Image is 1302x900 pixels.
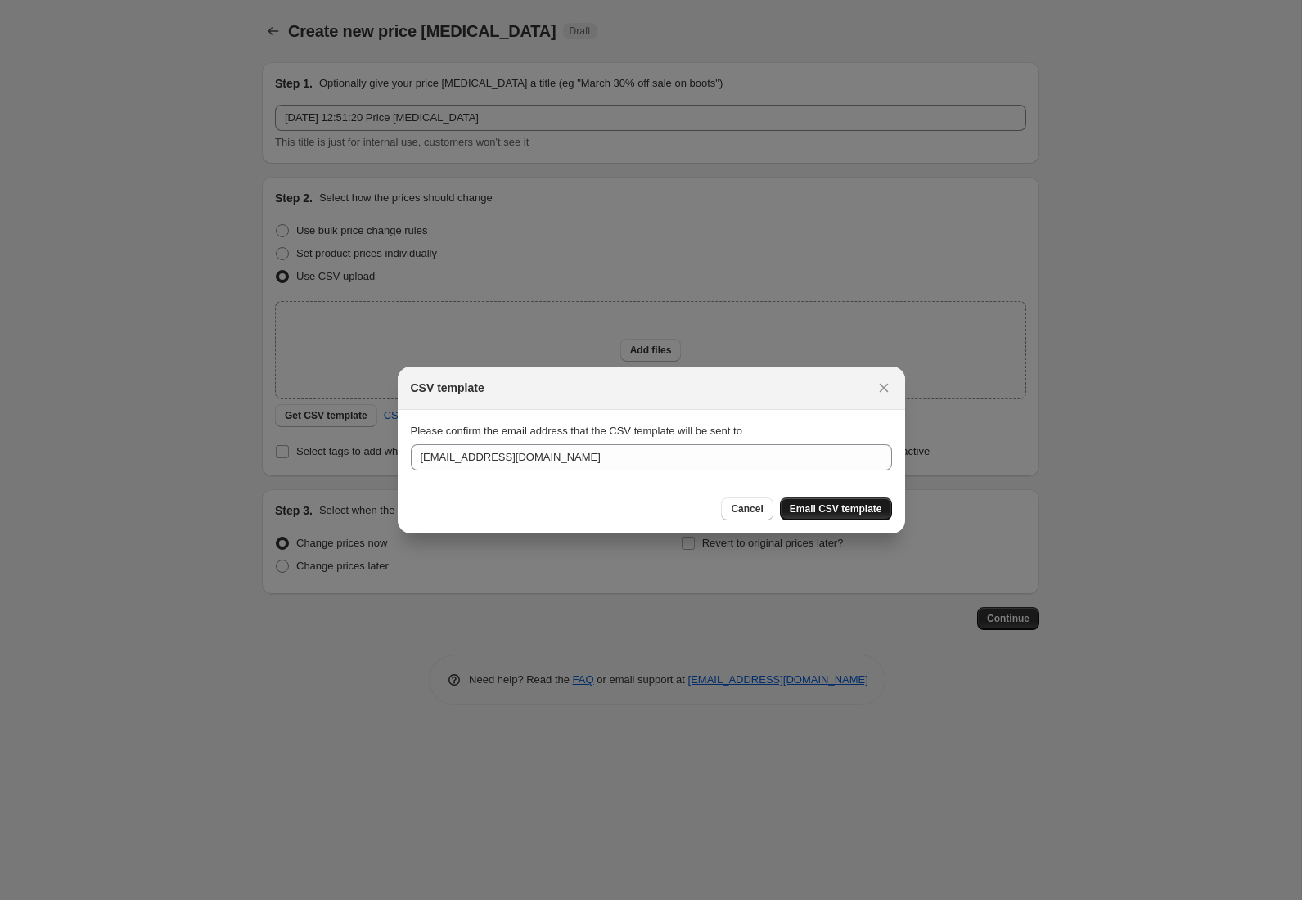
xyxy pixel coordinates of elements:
[872,376,895,399] button: Close
[780,497,892,520] button: Email CSV template
[731,502,763,515] span: Cancel
[411,380,484,396] h2: CSV template
[721,497,773,520] button: Cancel
[790,502,882,515] span: Email CSV template
[411,425,742,437] span: Please confirm the email address that the CSV template will be sent to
